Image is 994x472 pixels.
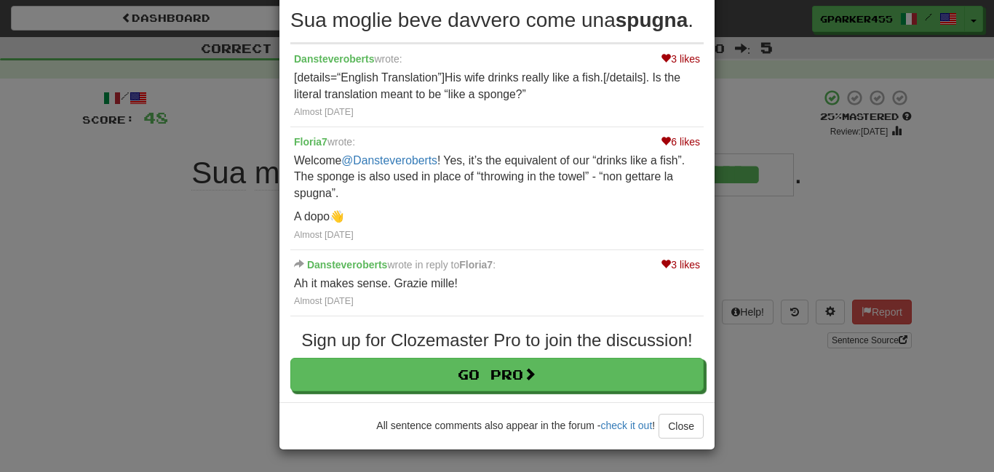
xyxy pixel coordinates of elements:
a: Floria7 [294,136,327,148]
div: wrote: [294,135,700,149]
p: [details=“English Translation”]His wife drinks really like a fish.[/details]. Is the literal tran... [294,70,700,103]
span: All sentence comments also appear in the forum - ! [376,420,655,431]
div: 6 likes [661,135,700,149]
p: A dopo👋 [294,209,700,225]
div: wrote: [294,52,700,66]
div: 3 likes [661,52,700,66]
button: Close [659,414,704,439]
a: Dansteveroberts [307,259,388,271]
a: Almost [DATE] [294,107,354,117]
a: Almost [DATE] [294,230,354,240]
div: Sua moglie beve davvero come una . [290,6,704,35]
a: Dansteveroberts [294,53,375,65]
strong: spugna [616,9,688,31]
a: Floria7 [459,259,493,271]
div: 3 likes [661,257,700,272]
a: Go Pro [290,358,704,391]
p: Ah it makes sense. Grazie mille! [294,276,700,292]
h3: Sign up for Clozemaster Pro to join the discussion! [290,331,704,350]
a: Almost [DATE] [294,296,354,306]
p: Welcome ! Yes, it’s the equivalent of our “drinks like a fish”. The sponge is also used in place ... [294,153,700,202]
a: @Dansteveroberts [341,154,437,167]
a: check it out [600,420,652,431]
div: wrote in reply to : [294,257,700,272]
